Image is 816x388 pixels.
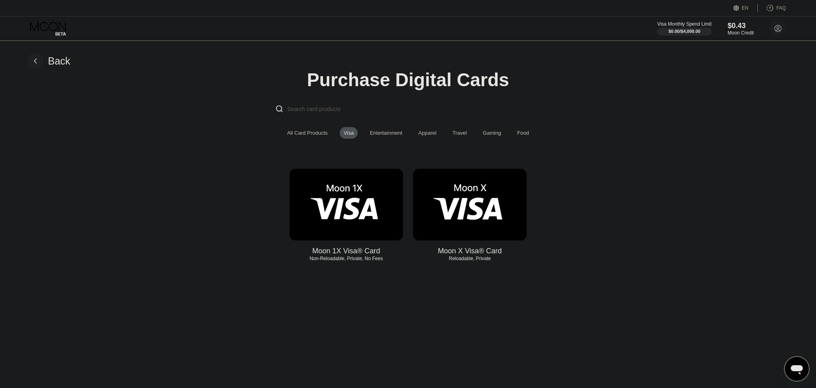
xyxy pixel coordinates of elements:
div: Moon 1X Visa® Card [312,247,380,255]
input: Search card products [287,100,545,117]
div:  [275,104,283,113]
div: Moon Credit [728,30,754,36]
div: Travel [452,130,467,136]
div: Apparel [414,127,440,139]
div: Moon X Visa® Card [438,247,502,255]
div: Food [513,127,533,139]
div: Gaming [483,130,501,136]
div: Gaming [479,127,505,139]
div: Non-Reloadable, Private, No Fees [289,256,403,261]
div: $0.00 / $4,000.00 [668,29,700,34]
div: Back [27,53,71,69]
div: Back [48,55,71,67]
div: Entertainment [370,130,402,136]
div: All Card Products [287,130,328,136]
div: Visa Monthly Spend Limit [657,21,711,27]
div: FAQ [758,4,786,12]
div: Apparel [418,130,436,136]
div: EN [733,4,758,12]
div: Purchase Digital Cards [307,69,509,91]
div: FAQ [776,5,786,11]
div: Reloadable, Private [413,256,527,261]
div: Visa Monthly Spend Limit$0.00/$4,000.00 [657,21,711,36]
div: Visa [344,130,354,136]
div: Entertainment [366,127,406,139]
div:  [271,100,287,117]
div: EN [742,5,749,11]
div: Travel [448,127,471,139]
div: Food [517,130,529,136]
div: $0.43Moon Credit [728,22,754,36]
div: All Card Products [283,127,332,139]
div: $0.43 [728,22,754,30]
iframe: Button to launch messaging window [784,356,810,382]
div: Visa [340,127,358,139]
